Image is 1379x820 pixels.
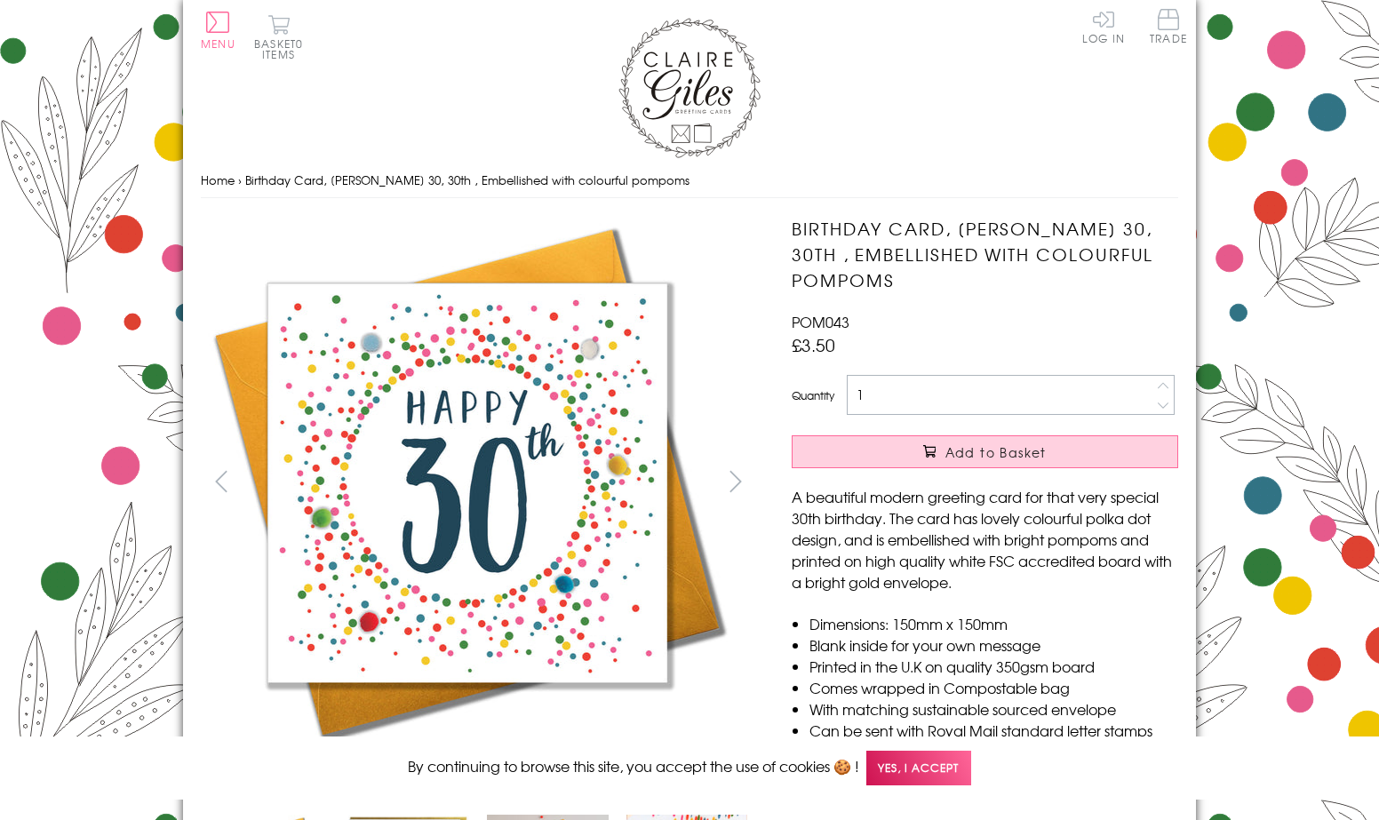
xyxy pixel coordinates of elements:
span: Birthday Card, [PERSON_NAME] 30, 30th , Embellished with colourful pompoms [245,171,689,188]
li: With matching sustainable sourced envelope [809,698,1178,720]
a: Trade [1150,9,1187,47]
li: Dimensions: 150mm x 150mm [809,613,1178,634]
li: Can be sent with Royal Mail standard letter stamps [809,720,1178,741]
span: Menu [201,36,235,52]
button: Add to Basket [792,435,1178,468]
h1: Birthday Card, [PERSON_NAME] 30, 30th , Embellished with colourful pompoms [792,216,1178,292]
a: Home [201,171,235,188]
img: Claire Giles Greetings Cards [618,18,761,158]
button: next [716,461,756,501]
button: Basket0 items [254,14,303,60]
span: £3.50 [792,332,835,357]
span: Add to Basket [945,443,1047,461]
span: Trade [1150,9,1187,44]
nav: breadcrumbs [201,163,1178,199]
p: A beautiful modern greeting card for that very special 30th birthday. The card has lovely colourf... [792,486,1178,593]
img: Birthday Card, Dotty 30, 30th , Embellished with colourful pompoms [756,216,1289,748]
span: 0 items [262,36,303,62]
li: Comes wrapped in Compostable bag [809,677,1178,698]
span: POM043 [792,311,849,332]
li: Printed in the U.K on quality 350gsm board [809,656,1178,677]
button: Menu [201,12,235,49]
li: Blank inside for your own message [809,634,1178,656]
span: Yes, I accept [866,751,971,785]
button: prev [201,461,241,501]
label: Quantity [792,387,834,403]
img: Birthday Card, Dotty 30, 30th , Embellished with colourful pompoms [201,216,734,749]
a: Log In [1082,9,1125,44]
span: › [238,171,242,188]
